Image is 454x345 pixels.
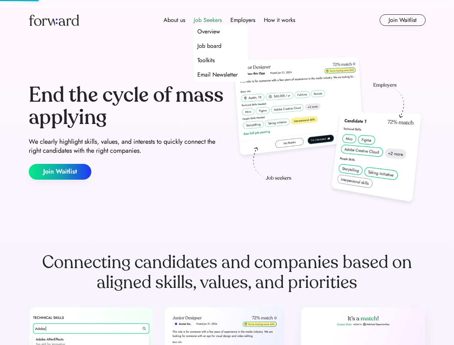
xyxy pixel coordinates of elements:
[230,55,426,209] img: hero-image.png
[29,252,426,293] div: Connecting candidates and companies based on aligned skills, values, and priorities
[197,42,221,50] div: Job board
[197,56,215,65] div: Toolkits
[230,16,255,24] div: Employers
[197,70,238,79] div: Email Newsletter
[197,27,220,36] div: Overview
[380,14,426,26] button: Join Waitlist
[29,164,91,180] button: Join Waitlist
[29,84,224,128] div: End the cycle of mass applying
[29,14,79,26] img: Forward logo
[264,16,295,24] div: How it works
[194,16,222,24] div: Job Seekers
[164,16,185,24] div: About us
[29,137,224,155] div: We clearly highlight skills, values, and interests to quickly connect the right candidates with t...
